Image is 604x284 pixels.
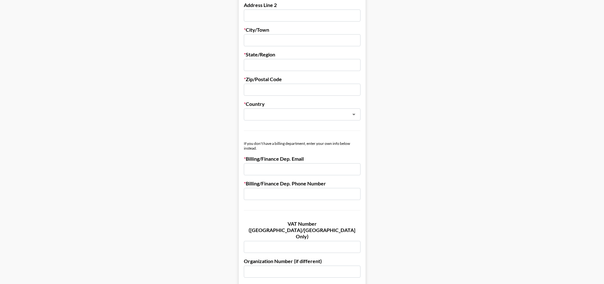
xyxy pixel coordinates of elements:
[244,27,360,33] label: City/Town
[244,76,360,82] label: Zip/Postal Code
[349,110,358,119] button: Open
[244,180,360,187] label: Billing/Finance Dep. Phone Number
[244,258,360,264] label: Organization Number (if different)
[244,221,360,240] label: VAT Number ([GEOGRAPHIC_DATA]/[GEOGRAPHIC_DATA] Only)
[244,156,360,162] label: Billing/Finance Dep. Email
[244,2,360,8] label: Address Line 2
[244,101,360,107] label: Country
[244,141,360,151] div: If you don't have a billing department, enter your own info below instead.
[244,51,360,58] label: State/Region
